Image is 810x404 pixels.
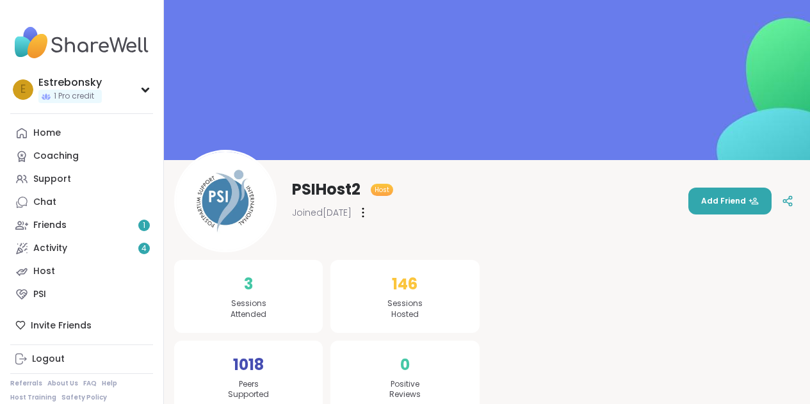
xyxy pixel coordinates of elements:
span: Peers Supported [228,379,269,401]
a: Support [10,168,153,191]
div: Invite Friends [10,314,153,337]
div: Activity [33,242,67,255]
div: Chat [33,196,56,209]
span: Add Friend [701,195,759,207]
div: Coaching [33,150,79,163]
div: PSI [33,288,46,301]
span: Sessions Attended [231,298,266,320]
span: 3 [244,273,253,296]
span: 146 [392,273,417,296]
a: Host Training [10,393,56,402]
a: PSI [10,283,153,306]
a: Referrals [10,379,42,388]
a: Chat [10,191,153,214]
img: ShareWell Nav Logo [10,20,153,65]
span: Sessions Hosted [387,298,423,320]
span: 4 [142,243,147,254]
a: Logout [10,348,153,371]
a: Host [10,260,153,283]
span: Host [375,185,389,195]
div: Logout [32,353,65,366]
span: Positive Reviews [389,379,421,401]
div: Host [33,265,55,278]
a: FAQ [83,379,97,388]
span: Joined [DATE] [292,206,352,219]
span: PSIHost2 [292,179,360,200]
div: Home [33,127,61,140]
a: Home [10,122,153,145]
a: Friends1 [10,214,153,237]
div: Friends [33,219,67,232]
a: Coaching [10,145,153,168]
span: E [20,81,26,98]
div: Support [33,173,71,186]
img: PSIHost2 [176,152,275,250]
span: 1 Pro credit [54,91,94,102]
a: Safety Policy [61,393,107,402]
a: Activity4 [10,237,153,260]
button: Add Friend [688,188,772,214]
a: Help [102,379,117,388]
span: 1018 [233,353,264,376]
a: About Us [47,379,78,388]
div: Estrebonsky [38,76,102,90]
span: 0 [400,353,410,376]
span: 1 [143,220,145,231]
